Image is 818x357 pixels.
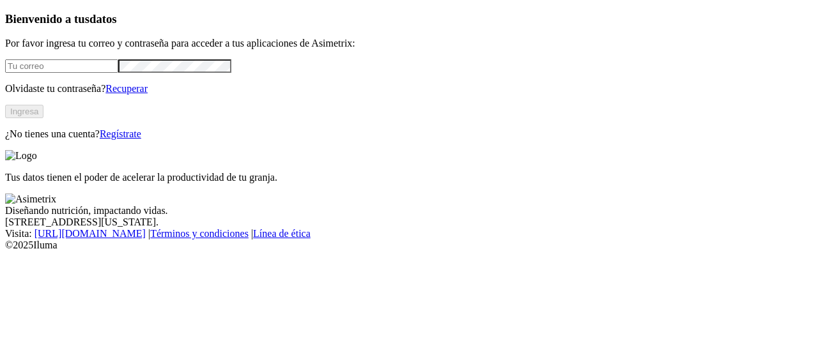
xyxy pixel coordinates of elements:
div: [STREET_ADDRESS][US_STATE]. [5,216,813,228]
p: Por favor ingresa tu correo y contraseña para acceder a tus aplicaciones de Asimetrix: [5,38,813,49]
img: Logo [5,150,37,162]
img: Asimetrix [5,194,56,205]
a: Regístrate [100,128,141,139]
button: Ingresa [5,105,43,118]
p: Tus datos tienen el poder de acelerar la productividad de tu granja. [5,172,813,183]
span: datos [89,12,117,26]
div: © 2025 Iluma [5,239,813,251]
a: Términos y condiciones [150,228,249,239]
p: Olvidaste tu contraseña? [5,83,813,95]
input: Tu correo [5,59,118,73]
a: Línea de ética [253,228,311,239]
h3: Bienvenido a tus [5,12,813,26]
div: Visita : | | [5,228,813,239]
p: ¿No tienes una cuenta? [5,128,813,140]
a: [URL][DOMAIN_NAME] [35,228,146,239]
a: Recuperar [105,83,148,94]
div: Diseñando nutrición, impactando vidas. [5,205,813,216]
